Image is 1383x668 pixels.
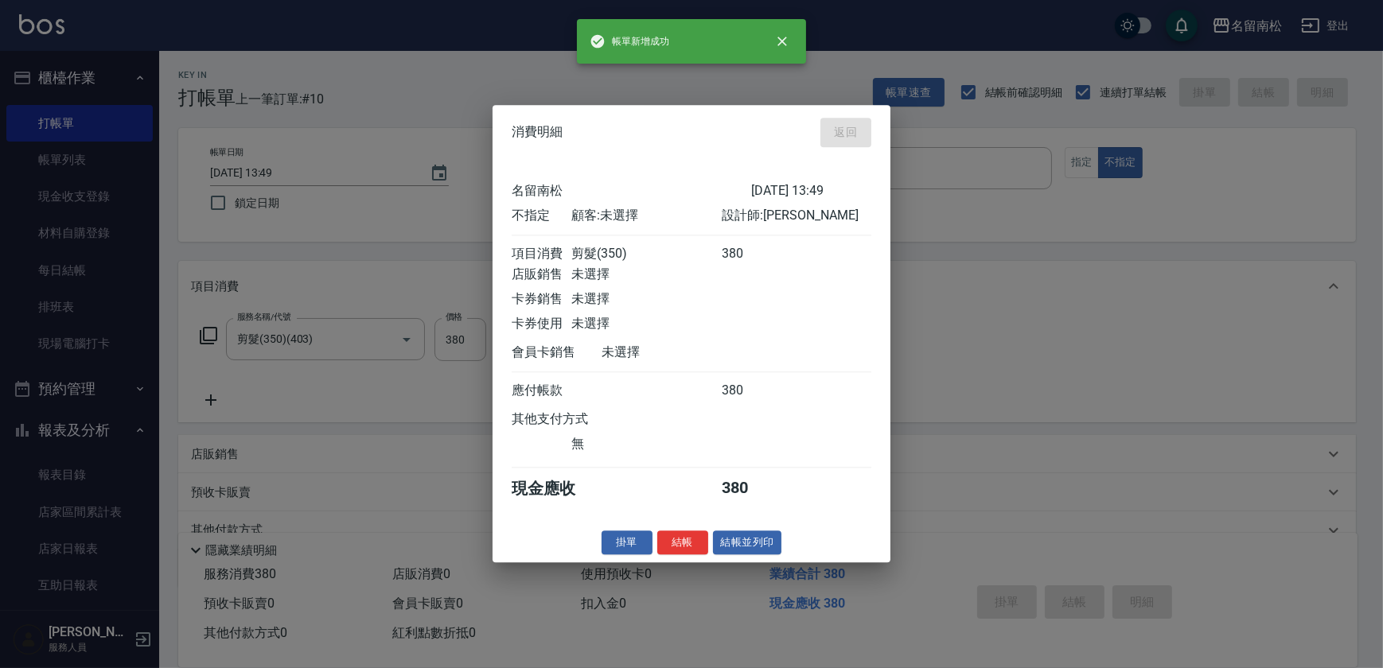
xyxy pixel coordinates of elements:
div: 店販銷售 [512,266,571,283]
div: 未選擇 [571,266,721,283]
div: 未選擇 [602,344,751,361]
span: 消費明細 [512,125,563,141]
div: 設計師: [PERSON_NAME] [722,208,871,224]
div: 不指定 [512,208,571,224]
span: 帳單新增成功 [590,33,669,49]
div: 380 [722,478,781,499]
div: 380 [722,246,781,262]
div: 其他支付方式 [512,411,632,428]
div: 項目消費 [512,246,571,262]
div: 名留南松 [512,183,751,200]
div: 顧客: 未選擇 [571,208,721,224]
button: 結帳 [657,530,708,555]
div: 卡券銷售 [512,291,571,308]
div: 卡券使用 [512,316,571,332]
button: close [765,24,800,59]
div: 現金應收 [512,478,602,499]
div: 未選擇 [571,316,721,332]
div: 未選擇 [571,291,721,308]
div: 380 [722,383,781,399]
div: 剪髮(350) [571,246,721,262]
div: [DATE] 13:49 [751,183,871,200]
button: 結帳並列印 [713,530,782,555]
div: 會員卡銷售 [512,344,602,361]
div: 應付帳款 [512,383,571,399]
div: 無 [571,436,721,452]
button: 掛單 [602,530,653,555]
